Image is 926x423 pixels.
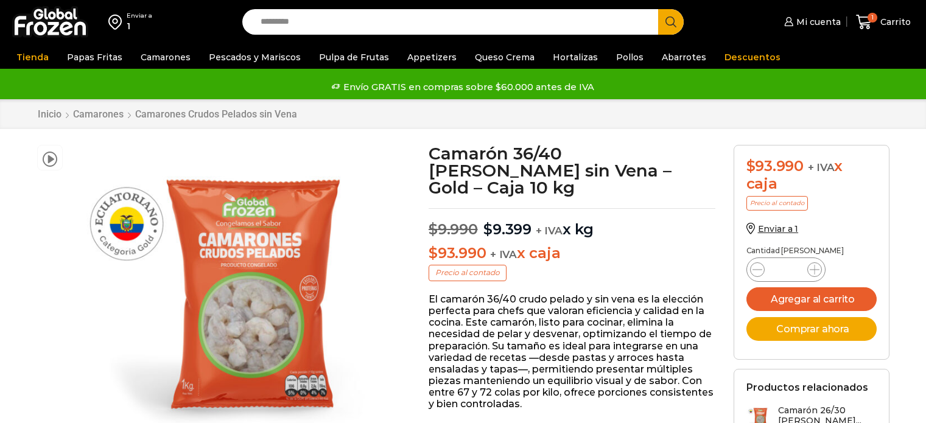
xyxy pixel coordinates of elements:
p: x caja [429,245,715,262]
a: Descuentos [718,46,787,69]
a: Appetizers [401,46,463,69]
input: Product quantity [774,261,798,278]
p: Cantidad [PERSON_NAME] [746,246,877,255]
button: Agregar al carrito [746,287,877,311]
span: 1 [868,13,877,23]
p: Precio al contado [746,196,808,211]
span: Carrito [877,16,911,28]
button: Comprar ahora [746,317,877,341]
div: 1 [127,20,152,32]
a: Pescados y Mariscos [203,46,307,69]
button: Search button [658,9,684,35]
bdi: 93.990 [746,157,804,175]
a: Hortalizas [547,46,604,69]
a: 1 Carrito [853,8,914,37]
span: Enviar a 1 [758,223,799,234]
span: $ [429,244,438,262]
p: x kg [429,208,715,239]
div: x caja [746,158,877,193]
span: $ [483,220,493,238]
bdi: 93.990 [429,244,486,262]
a: Camarones Crudos Pelados sin Vena [135,108,298,120]
h2: Productos relacionados [746,382,868,393]
bdi: 9.399 [483,220,531,238]
a: Camarones [72,108,124,120]
a: Mi cuenta [781,10,841,34]
img: address-field-icon.svg [108,12,127,32]
span: + IVA [490,248,517,260]
a: Queso Crema [469,46,541,69]
div: Enviar a [127,12,152,20]
p: Precio al contado [429,265,507,281]
a: Tienda [10,46,55,69]
span: $ [429,220,438,238]
a: Camarones [135,46,197,69]
a: Enviar a 1 [746,223,799,234]
p: El camarón 36/40 crudo pelado y sin vena es la elección perfecta para chefs que valoran eficienci... [429,293,715,410]
span: Mi cuenta [793,16,841,28]
h1: Camarón 36/40 [PERSON_NAME] sin Vena – Gold – Caja 10 kg [429,145,715,196]
a: Inicio [37,108,62,120]
a: Papas Fritas [61,46,128,69]
a: Abarrotes [656,46,712,69]
span: + IVA [536,225,563,237]
span: + IVA [808,161,835,173]
span: $ [746,157,756,175]
nav: Breadcrumb [37,108,298,120]
bdi: 9.990 [429,220,478,238]
a: Pulpa de Frutas [313,46,395,69]
a: Pollos [610,46,650,69]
